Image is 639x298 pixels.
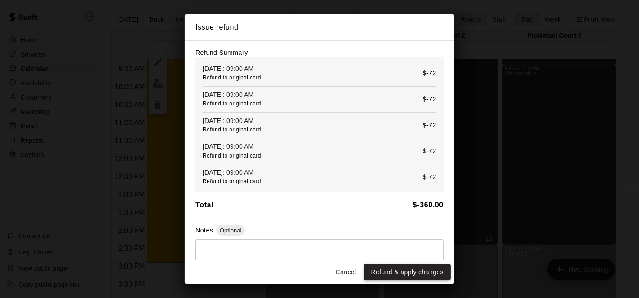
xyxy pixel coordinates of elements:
[423,172,436,182] p: $-72
[413,199,444,211] h6: $ -360.00
[203,127,261,133] span: Refund to original card
[203,64,258,73] p: [DATE]: 09:00 AM
[185,14,454,40] h2: Issue refund
[203,74,261,81] span: Refund to original card
[195,227,213,234] label: Notes
[423,121,436,130] p: $-72
[423,146,436,156] p: $-72
[203,142,258,151] p: [DATE]: 09:00 AM
[203,101,261,107] span: Refund to original card
[203,168,258,177] p: [DATE]: 09:00 AM
[423,95,436,104] p: $-72
[216,227,245,234] span: Optional
[423,69,436,78] p: $-72
[203,178,261,184] span: Refund to original card
[203,153,261,159] span: Refund to original card
[364,264,451,280] button: Refund & apply changes
[203,116,258,125] p: [DATE]: 09:00 AM
[332,264,360,280] button: Cancel
[203,90,258,99] p: [DATE]: 09:00 AM
[195,49,248,56] label: Refund Summary
[195,199,213,211] h6: Total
